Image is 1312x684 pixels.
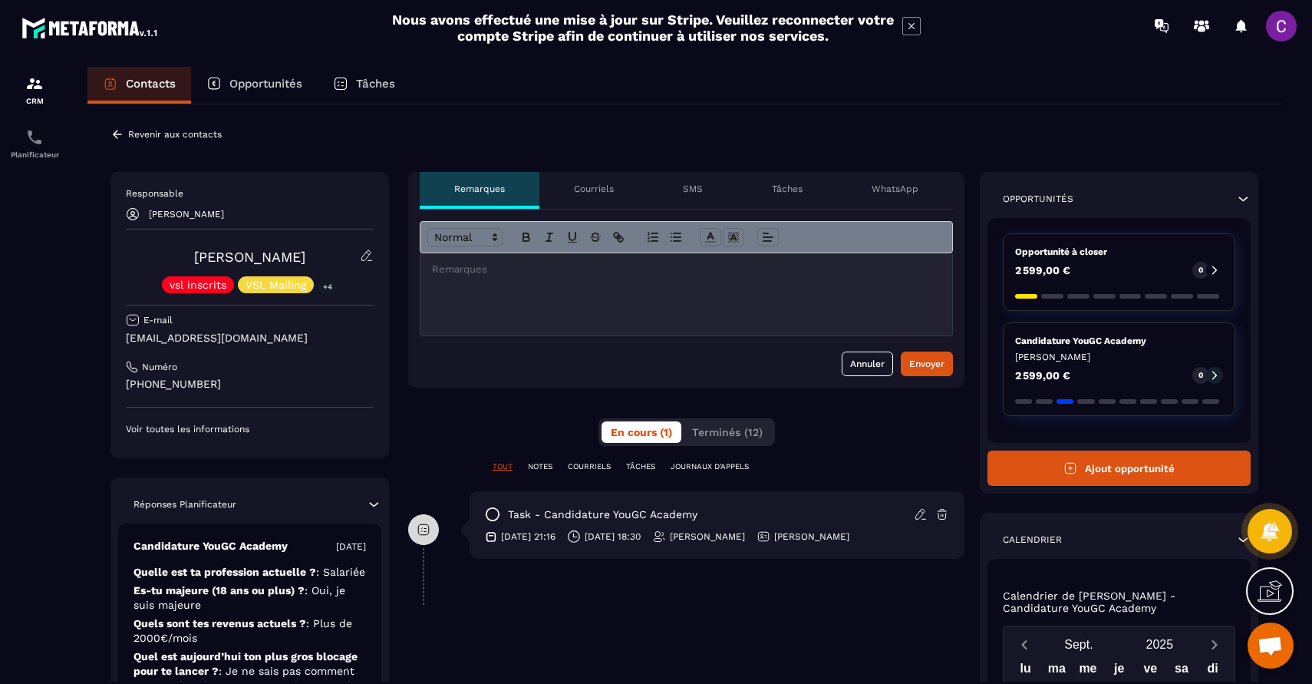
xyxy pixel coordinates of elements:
button: En cours (1) [602,421,681,443]
a: schedulerschedulerPlanificateur [4,117,65,170]
div: Envoyer [909,356,944,372]
p: COURRIELS [568,461,611,472]
p: Quelle est ta profession actuelle ? [134,565,366,580]
p: [PERSON_NAME] [1015,351,1223,363]
button: Next month [1200,634,1228,655]
p: Opportunités [229,77,302,91]
span: Terminés (12) [692,426,763,438]
p: Es-tu majeure (18 ans ou plus) ? [134,583,366,613]
p: Tâches [772,183,803,195]
img: scheduler [25,128,44,147]
p: [DATE] [336,540,366,553]
p: Calendrier [1003,534,1062,546]
p: JOURNAUX D'APPELS [671,461,749,472]
p: 2 599,00 € [1015,265,1070,276]
button: Envoyer [901,352,953,376]
p: vsl inscrits [170,279,226,290]
p: Numéro [142,361,177,373]
p: [PERSON_NAME] [670,530,745,543]
p: CRM [4,97,65,105]
p: Réponses Planificateur [134,498,236,511]
p: VSL Mailing [246,279,306,290]
p: Remarques [454,183,505,195]
button: Previous month [1010,634,1038,655]
a: formationformationCRM [4,63,65,117]
p: 0 [1198,265,1203,276]
p: Planificateur [4,150,65,159]
p: [DATE] 21:16 [501,530,555,543]
p: [DATE] 18:30 [585,530,641,543]
p: SMS [683,183,703,195]
a: Contacts [87,67,191,104]
p: NOTES [528,461,552,472]
span: En cours (1) [611,426,672,438]
p: [PHONE_NUMBER] [126,377,374,392]
p: Quels sont tes revenus actuels ? [134,616,366,646]
p: [PERSON_NAME] [149,209,224,220]
p: Tâches [356,77,395,91]
p: Opportunités [1003,193,1073,205]
span: : Salariée [316,566,365,578]
p: [PERSON_NAME] [774,530,849,543]
p: TOUT [493,461,513,472]
button: Annuler [842,352,893,376]
button: Ajout opportunité [987,451,1251,486]
img: logo [21,14,160,41]
p: 2 599,00 € [1015,370,1070,381]
p: Candidature YouGC Academy [1015,335,1223,347]
p: 0 [1198,370,1203,381]
p: Revenir aux contacts [128,129,222,140]
img: formation [25,74,44,93]
div: Ouvrir le chat [1248,623,1294,669]
a: [PERSON_NAME] [194,249,305,265]
h2: Nous avons effectué une mise à jour sur Stripe. Veuillez reconnecter votre compte Stripe afin de ... [391,12,895,44]
p: TÂCHES [626,461,655,472]
p: Courriels [574,183,614,195]
p: task - Candidature YouGC Academy [508,507,697,522]
p: Candidature YouGC Academy [134,539,288,553]
p: Opportunité à closer [1015,246,1223,258]
p: WhatsApp [872,183,918,195]
button: Terminés (12) [683,421,772,443]
p: [EMAIL_ADDRESS][DOMAIN_NAME] [126,331,374,345]
p: +4 [318,279,338,295]
button: Open years overlay [1119,631,1200,658]
p: E-mail [143,314,173,326]
p: Calendrier de [PERSON_NAME] - Candidature YouGC Academy [1003,590,1235,614]
p: Responsable [126,187,374,200]
a: Tâches [318,67,410,104]
button: Open months overlay [1038,631,1119,658]
a: Opportunités [191,67,318,104]
p: Contacts [126,77,176,91]
p: Voir toutes les informations [126,423,374,435]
